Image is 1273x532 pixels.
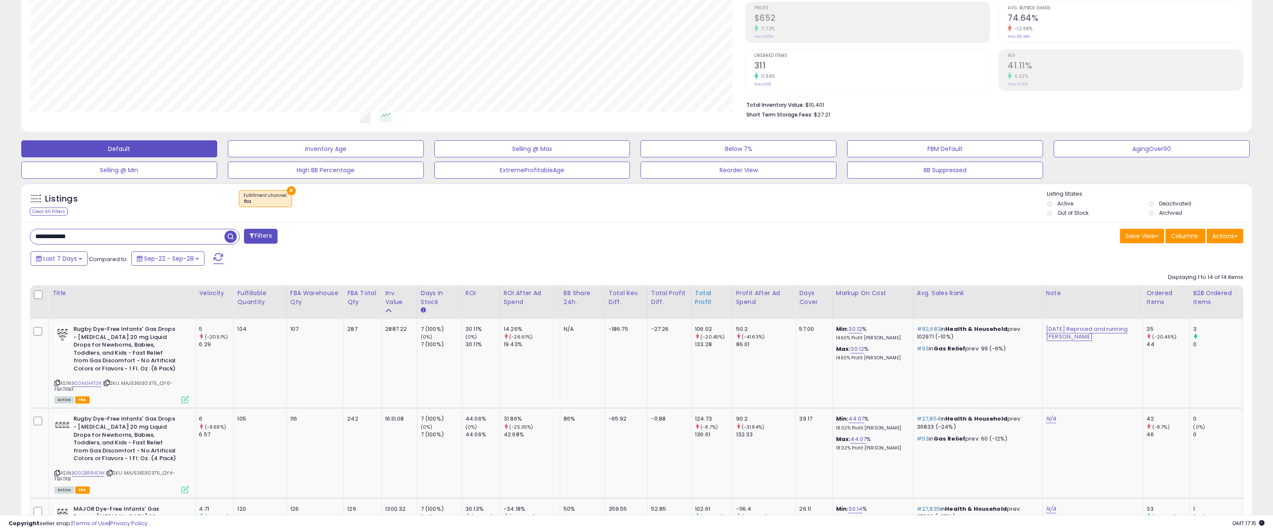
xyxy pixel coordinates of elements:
small: (-31.84%) [742,424,764,430]
div: Avg. Sales Rank [917,289,1039,298]
div: % [836,415,907,431]
div: 7 (100%) [421,505,462,513]
a: 30.12 [851,345,864,353]
span: ROI [1008,54,1243,58]
a: 44.07 [848,415,864,423]
div: Days Cover [799,289,828,307]
small: (0%) [421,333,433,340]
div: 1 [1193,505,1243,513]
div: Velocity [199,289,230,298]
img: 41bWJGIF6fL._SL40_.jpg [54,325,71,342]
div: 30.11% [465,325,500,333]
button: Filters [244,229,277,244]
div: 133.28 [695,341,732,348]
div: 30.11% [465,341,500,348]
div: 19.43% [504,341,560,348]
div: % [836,345,907,361]
button: Reorder View [641,162,836,179]
a: N/A [1046,505,1056,513]
div: 86% [564,415,598,423]
div: BB Share 24h. [564,289,601,307]
span: Health & Household [945,325,1007,333]
span: Profit [754,6,989,11]
button: ExtremeProfitableAge [434,162,630,179]
div: 124.73 [695,415,732,423]
small: (0%) [465,333,477,340]
button: Columns [1165,229,1205,243]
p: in prev: 102971 (-10%) [917,325,1036,341]
a: [DATE] Repriced and running [PERSON_NAME] [1046,325,1128,341]
span: All listings currently available for purchase on Amazon [54,396,74,404]
a: 30.14 [848,505,862,513]
div: 7 (100%) [421,431,462,438]
div: 5 [199,325,233,333]
div: % [836,325,907,341]
small: (0%) [421,424,433,430]
p: 18.02% Profit [PERSON_NAME] [836,445,907,451]
div: 359.55 [609,505,641,513]
b: Max: [836,345,851,353]
button: Selling @ Max [434,140,630,157]
div: Total Rev. Diff. [609,289,644,307]
a: Privacy Policy [110,519,147,527]
div: Total Profit [695,289,729,307]
span: #27,854 [917,415,941,423]
div: 14.26% [504,325,560,333]
button: Below 7% [641,140,836,157]
div: FBA Warehouse Qty [290,289,340,307]
div: 35 [1146,325,1189,333]
h5: Listings [45,193,78,205]
p: Listing States: [1047,190,1252,198]
span: Sep-22 - Sep-28 [144,254,194,263]
p: 14.60% Profit [PERSON_NAME] [836,335,907,341]
div: 4.71 [199,505,233,513]
small: 0.02% [1012,73,1029,80]
b: Min: [836,325,849,333]
b: Min: [836,415,849,423]
div: 242 [347,415,375,423]
div: 6 [199,415,233,423]
span: Gas Relief [934,435,966,443]
div: N/A [564,325,598,333]
span: Last 7 Days [43,254,77,263]
div: 39.17 [799,415,825,423]
span: #53 [917,435,929,443]
div: 1300.32 [385,505,410,513]
div: 42.68% [504,431,560,438]
p: in prev: 36833 (-24%) [917,415,1036,430]
small: Prev: 85.48% [1008,34,1030,39]
small: (-41.63%) [742,333,765,340]
div: ASIN: [54,325,189,402]
div: 102.61 [695,505,732,513]
small: (-20.45%) [700,333,725,340]
span: FBA [75,396,90,404]
label: Active [1058,200,1073,207]
label: Out of Stock [1058,209,1089,216]
small: (0%) [1193,424,1205,430]
button: Default [21,140,217,157]
div: Inv. value [385,289,413,307]
h2: 74.64% [1008,13,1243,25]
b: Rugby Dye-Free Infants' Gas Drops - [MEDICAL_DATA] 20 mg Liquid Drops for Newborns, Babies, Toddl... [74,325,177,375]
div: 44 [1146,341,1189,348]
small: (-20.45%) [1152,333,1177,340]
span: #92,683 [917,325,941,333]
small: (-8.7%) [1152,424,1170,430]
div: 6.57 [199,431,233,438]
span: Avg. Buybox Share [1008,6,1243,11]
div: 57.00 [799,325,825,333]
h2: $652 [754,13,989,25]
div: 0 [1193,415,1243,423]
div: ROI [465,289,496,298]
div: -11.88 [651,415,685,423]
b: Max: [836,435,851,443]
div: 50% [564,505,598,513]
button: Inventory Age [228,140,424,157]
div: Clear All Filters [30,208,68,216]
b: Short Term Storage Fees: [746,111,813,118]
button: Selling @ Min [21,162,217,179]
div: FBA Total Qty [347,289,378,307]
p: in prev: 37232 (-25%) [917,505,1036,521]
div: -116.4 [736,505,796,513]
span: #93 [917,344,929,353]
